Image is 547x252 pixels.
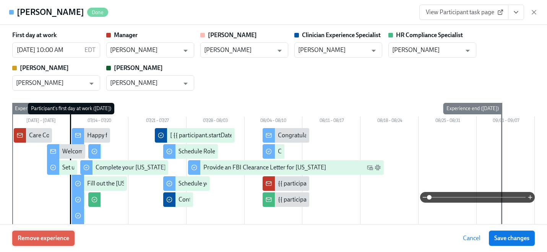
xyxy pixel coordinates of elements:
[170,131,375,140] div: [ {{ participant.startDate | MMM Do }} Cohort] Confirm Q&A session completed
[477,117,535,127] div: 09/01 – 09/07
[17,7,84,18] h4: [PERSON_NAME]
[86,78,97,89] button: Open
[12,117,70,127] div: [DATE] – [DATE]
[12,31,57,39] label: First day at work
[443,103,502,114] div: Experience end ([DATE])
[278,147,382,156] div: Complete Our Short Onboarding Survey
[62,163,115,172] div: Set up your software
[70,117,128,127] div: 07/14 – 07/20
[62,147,158,156] div: Welcome to the Charlie Health team!
[18,234,69,242] span: Remove experience
[368,45,380,57] button: Open
[128,117,187,127] div: 07/21 – 07/27
[187,117,245,127] div: 07/28 – 08/03
[278,131,393,140] div: Congratulations on passing your Check-out!
[180,78,192,89] button: Open
[179,179,250,188] div: Schedule your Q&A session
[396,31,463,39] strong: HR Compliance Specialist
[489,231,535,246] button: Save changes
[114,64,163,72] strong: [PERSON_NAME]
[462,45,474,57] button: Open
[494,234,529,242] span: Save changes
[360,117,419,127] div: 08/18 – 08/24
[208,31,257,39] strong: [PERSON_NAME]
[203,163,326,172] div: Provide an FBI Clearance Letter for [US_STATE]
[367,164,373,171] svg: Work Email
[278,179,405,188] div: {{ participant.fullName }} passed their check-out!
[84,46,96,54] p: EDT
[426,8,502,16] span: View Participant task page
[508,5,524,20] button: View task page
[375,164,381,171] svg: Slack
[419,117,477,127] div: 08/25 – 08/31
[245,117,303,127] div: 08/04 – 08/10
[114,31,138,39] strong: Manager
[96,163,241,172] div: Complete your [US_STATE] Mandated Reporter Training
[180,45,192,57] button: Open
[179,147,269,156] div: Schedule Role Specific Observation
[463,234,480,242] span: Cancel
[12,231,75,246] button: Remove experience
[419,5,508,20] a: View Participant task page
[87,10,108,15] span: Done
[274,45,286,57] button: Open
[29,131,130,140] div: Care Coach/Clin Admin cleared to start
[302,117,360,127] div: 08/11 – 08/17
[302,31,381,39] strong: Clinician Experience Specialist
[20,64,69,72] strong: [PERSON_NAME]
[458,231,486,246] button: Cancel
[87,179,223,188] div: Fill out the [US_STATE] Agency Affiliated registration
[28,103,114,114] div: Participant's first day at work ([DATE])
[87,131,128,140] div: Happy first day!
